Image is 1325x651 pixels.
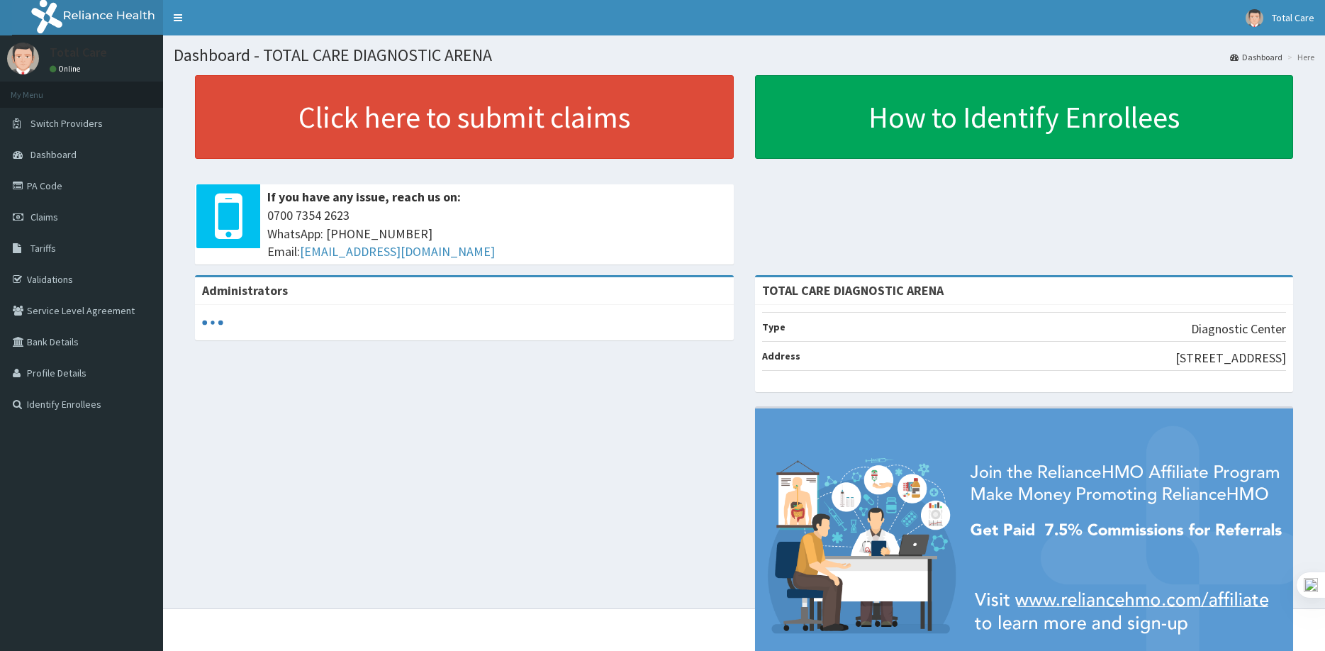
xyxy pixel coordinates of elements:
[7,43,39,74] img: User Image
[30,117,103,130] span: Switch Providers
[1246,9,1263,27] img: User Image
[762,282,944,299] strong: TOTAL CARE DIAGNOSTIC ARENA
[195,75,734,159] a: Click here to submit claims
[267,189,461,205] b: If you have any issue, reach us on:
[1230,51,1282,63] a: Dashboard
[1284,51,1314,63] li: Here
[762,321,786,333] b: Type
[1175,349,1286,367] p: [STREET_ADDRESS]
[202,312,223,333] svg: audio-loading
[30,242,56,255] span: Tariffs
[267,206,727,261] span: 0700 7354 2623 WhatsApp: [PHONE_NUMBER] Email:
[1191,320,1286,338] p: Diagnostic Center
[30,148,77,161] span: Dashboard
[30,211,58,223] span: Claims
[50,46,107,59] p: Total Care
[1272,11,1314,24] span: Total Care
[202,282,288,299] b: Administrators
[50,64,84,74] a: Online
[755,75,1294,159] a: How to Identify Enrollees
[174,46,1314,65] h1: Dashboard - TOTAL CARE DIAGNOSTIC ARENA
[300,243,495,260] a: [EMAIL_ADDRESS][DOMAIN_NAME]
[762,350,800,362] b: Address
